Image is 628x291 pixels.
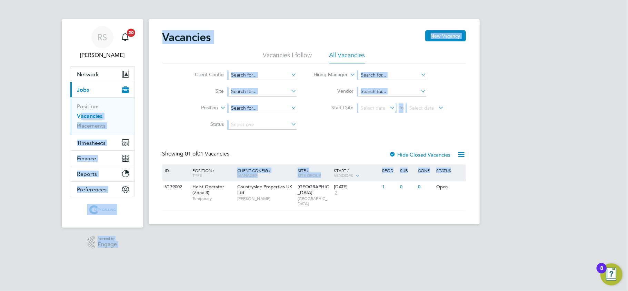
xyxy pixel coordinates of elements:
[361,105,386,111] span: Select date
[358,70,426,80] input: Search for...
[185,150,230,157] span: 01 Vacancies
[163,181,188,193] div: V179002
[70,82,134,97] button: Jobs
[184,121,224,127] label: Status
[77,171,97,177] span: Reports
[98,33,107,42] span: RS
[62,19,143,228] nav: Main navigation
[236,164,296,181] div: Client Config /
[334,184,379,190] div: [DATE]
[70,204,135,215] a: Go to home page
[70,166,134,181] button: Reports
[380,181,398,193] div: 1
[237,184,292,195] span: Countryside Properties UK Ltd
[184,88,224,94] label: Site
[87,204,117,215] img: citycalling-logo-retina.png
[184,71,224,78] label: Client Config
[409,105,434,111] span: Select date
[98,242,117,248] span: Engage
[192,184,224,195] span: Hoist Operator (Zone 3)
[118,26,132,48] a: 20
[70,151,134,166] button: Finance
[163,164,188,176] div: ID
[435,164,465,176] div: Status
[70,67,134,82] button: Network
[296,164,332,181] div: Site /
[332,164,380,182] div: Start /
[70,51,135,59] span: Raje Saravanamuthu
[389,151,451,158] label: Hide Closed Vacancies
[127,29,135,37] span: 20
[88,236,117,249] a: Powered byEngage
[70,26,135,59] a: RS[PERSON_NAME]
[77,71,99,78] span: Network
[298,172,321,178] span: Site Group
[417,181,435,193] div: 0
[178,104,218,111] label: Position
[314,104,353,111] label: Start Date
[77,113,103,119] a: Vacancies
[229,70,297,80] input: Search for...
[229,120,297,130] input: Select one
[70,182,134,197] button: Preferences
[77,87,89,93] span: Jobs
[237,172,258,178] span: Manager
[229,103,297,113] input: Search for...
[397,103,406,112] span: To
[77,155,97,162] span: Finance
[162,150,231,158] div: Showing
[70,97,134,135] div: Jobs
[162,30,211,44] h2: Vacancies
[308,71,348,78] label: Hiring Manager
[98,236,117,242] span: Powered by
[263,51,312,63] li: Vacancies I follow
[192,172,202,178] span: Type
[358,87,426,97] input: Search for...
[314,88,353,94] label: Vendor
[298,196,330,207] span: [GEOGRAPHIC_DATA]
[380,164,398,176] div: Reqd
[77,103,100,110] a: Positions
[425,30,466,41] button: New Vacancy
[600,263,622,285] button: Open Resource Center, 8 new notifications
[77,186,107,193] span: Preferences
[77,122,106,129] a: Placements
[417,164,435,176] div: Conf
[185,150,198,157] span: 01 of
[187,164,236,181] div: Position /
[229,87,297,97] input: Search for...
[237,196,294,201] span: [PERSON_NAME]
[398,164,416,176] div: Sub
[298,184,329,195] span: [GEOGRAPHIC_DATA]
[435,181,465,193] div: Open
[600,268,603,277] div: 8
[329,51,365,63] li: All Vacancies
[398,181,416,193] div: 0
[334,172,353,178] span: Vendors
[192,196,234,201] span: Temporary
[334,190,338,196] span: 2
[70,135,134,150] button: Timesheets
[77,140,106,146] span: Timesheets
